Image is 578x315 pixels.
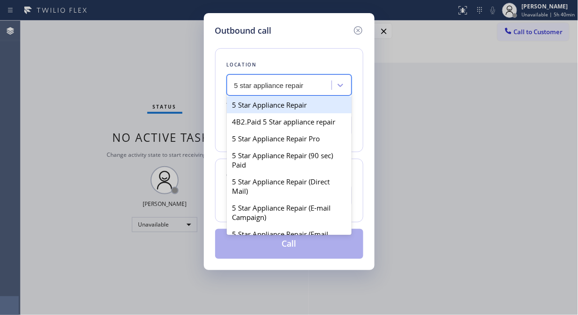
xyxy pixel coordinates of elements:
div: 5 Star Appliance Repair (Email Campaigns) [227,226,352,252]
div: 5 Star Appliance Repair (Direct Mail) [227,173,352,199]
div: 5 Star Appliance Repair (90 sec) Paid [227,147,352,173]
button: Call [215,229,363,259]
div: 4B2.Paid 5 Star appliance repair [227,113,352,130]
div: 5 Star Appliance Repair Pro [227,130,352,147]
div: 5 Star Appliance Repair (E-mail Campaign) [227,199,352,226]
div: 5 Star Appliance Repair [227,96,352,113]
div: Location [227,60,352,70]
